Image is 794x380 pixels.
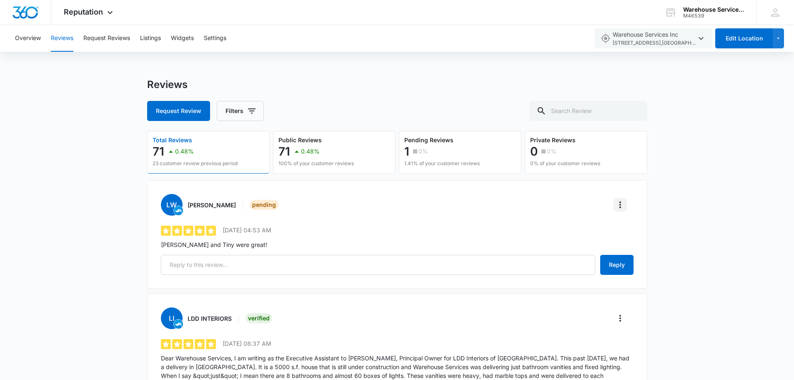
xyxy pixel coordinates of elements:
[530,101,647,121] input: Search Review
[153,145,164,158] p: 71
[223,226,271,234] p: [DATE] 04:53 AM
[530,137,600,143] p: Private Reviews
[161,307,183,329] span: LI
[404,145,409,158] p: 1
[188,201,236,209] h3: [PERSON_NAME]
[140,25,161,52] button: Listings
[161,240,634,249] p: [PERSON_NAME] and Tiny were great!
[188,314,232,323] h3: LDD INTERIORS
[613,39,696,47] span: [STREET_ADDRESS] , [GEOGRAPHIC_DATA] , FL
[600,255,634,275] button: Reply
[614,198,627,211] button: More
[147,78,188,91] h1: Reviews
[153,137,238,143] p: Total Reviews
[217,101,264,121] button: Filters
[301,148,320,154] p: 0.48%
[171,25,194,52] button: Widgets
[161,255,595,275] input: Reply to this review...
[223,339,271,348] p: [DATE] 08:37 AM
[683,13,744,19] div: account id
[153,160,238,167] p: 23 customer review previous period
[404,160,480,167] p: 1.41% of your customer reviews
[278,137,354,143] p: Public Reviews
[64,8,103,16] span: Reputation
[15,25,41,52] button: Overview
[250,200,278,210] div: Pending
[278,160,354,167] p: 100% of your customer reviews
[530,145,538,158] p: 0
[614,312,627,325] button: More
[683,6,744,13] div: account name
[51,25,73,52] button: Reviews
[161,194,183,216] span: LW
[278,145,290,158] p: 71
[204,25,226,52] button: Settings
[547,148,556,154] p: 0%
[174,206,183,215] img: product-trl.v2.svg
[613,30,696,47] span: Warehouse Services Inc
[418,148,428,154] p: 0%
[715,28,773,48] button: Edit Location
[174,320,183,329] img: product-trl.v2.svg
[530,160,600,167] p: 0% of your customer reviews
[175,148,194,154] p: 0.48%
[83,25,130,52] button: Request Reviews
[404,137,480,143] p: Pending Reviews
[594,28,712,48] button: Warehouse Services Inc[STREET_ADDRESS],[GEOGRAPHIC_DATA],FL
[245,313,272,323] div: Verified
[147,101,210,121] button: Request Review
